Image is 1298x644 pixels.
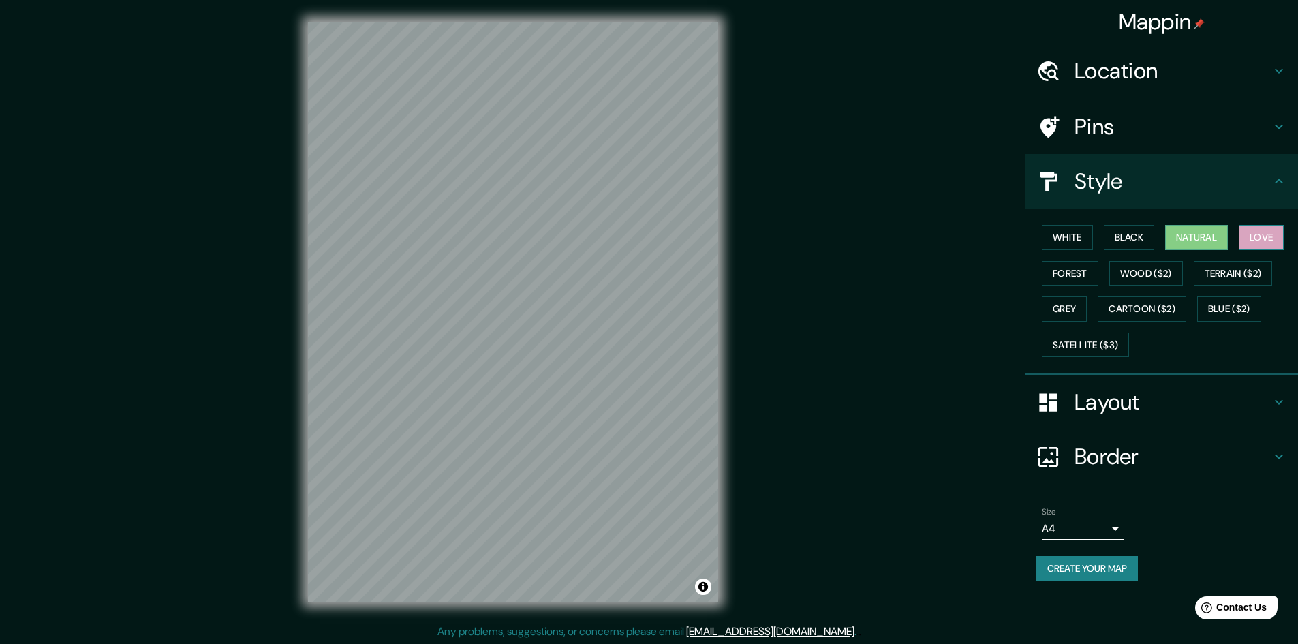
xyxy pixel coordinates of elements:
[1194,261,1273,286] button: Terrain ($2)
[695,579,711,595] button: Toggle attribution
[1042,333,1129,358] button: Satellite ($3)
[859,624,861,640] div: .
[1177,591,1283,629] iframe: Help widget launcher
[1119,8,1205,35] h4: Mappin
[1197,296,1261,322] button: Blue ($2)
[1036,556,1138,581] button: Create your map
[1104,225,1155,250] button: Black
[1239,225,1284,250] button: Love
[1025,375,1298,429] div: Layout
[1042,296,1087,322] button: Grey
[1075,168,1271,195] h4: Style
[1075,113,1271,140] h4: Pins
[1025,429,1298,484] div: Border
[686,624,854,639] a: [EMAIL_ADDRESS][DOMAIN_NAME]
[1025,99,1298,154] div: Pins
[856,624,859,640] div: .
[1042,261,1098,286] button: Forest
[1042,518,1124,540] div: A4
[1194,18,1205,29] img: pin-icon.png
[1042,506,1056,518] label: Size
[437,624,856,640] p: Any problems, suggestions, or concerns please email .
[1098,296,1186,322] button: Cartoon ($2)
[1165,225,1228,250] button: Natural
[1109,261,1183,286] button: Wood ($2)
[1075,388,1271,416] h4: Layout
[1075,57,1271,85] h4: Location
[1025,44,1298,98] div: Location
[1025,154,1298,209] div: Style
[1042,225,1093,250] button: White
[1075,443,1271,470] h4: Border
[308,22,718,602] canvas: Map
